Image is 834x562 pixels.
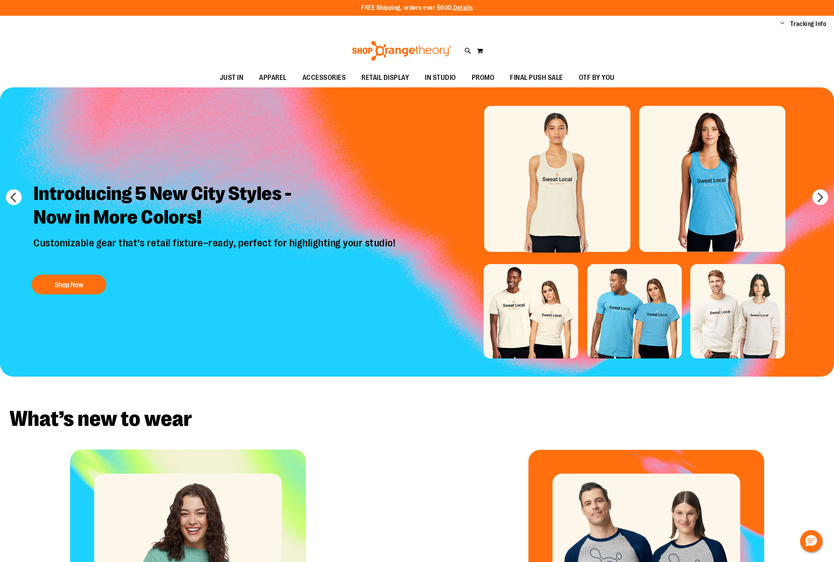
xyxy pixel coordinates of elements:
a: RETAIL DISPLAY [354,69,417,87]
a: PROMO [464,69,502,87]
a: Tracking Info [790,20,827,28]
span: IN STUDIO [425,69,456,87]
a: Introducing 5 New City Styles -Now in More Colors! Customizable gear that’s retail fixture–ready,... [28,176,403,298]
span: PROMO [472,69,495,87]
span: RETAIL DISPLAY [361,69,409,87]
span: ACCESSORIES [302,69,346,87]
p: Customizable gear that’s retail fixture–ready, perfect for highlighting your studio! [28,237,403,267]
a: OTF BY YOU [571,69,623,87]
a: APPAREL [251,69,295,87]
a: JUST IN [212,69,252,87]
span: JUST IN [220,69,244,87]
h2: What’s new to wear [9,408,825,430]
a: FINAL PUSH SALE [502,69,571,87]
span: OTF BY YOU [579,69,615,87]
a: Details [453,4,473,11]
button: Account menu [780,20,784,28]
h2: Introducing 5 New City Styles - Now in More Colors! [28,176,403,237]
a: ACCESSORIES [295,69,354,87]
p: FREE Shipping, orders over $600. [361,4,473,13]
img: Shop Orangetheory [351,41,453,61]
button: next [812,189,828,205]
button: Hello, have a question? Let’s chat. [800,530,822,552]
button: prev [6,189,22,205]
button: Shop Now [32,275,106,294]
a: IN STUDIO [417,69,464,87]
span: APPAREL [259,69,287,87]
span: FINAL PUSH SALE [510,69,563,87]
